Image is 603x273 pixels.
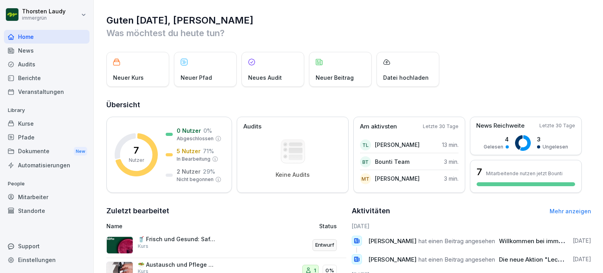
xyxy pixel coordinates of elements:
a: 🥤 Frisch und Gesund: Saftzubereitung bei immergrünKursEntwurf [106,233,346,258]
h2: Übersicht [106,99,591,110]
p: 13 min. [442,141,459,149]
p: People [4,178,90,190]
p: Abgeschlossen [177,135,214,142]
p: 🥗 Austausch und Pflege von Saladetten-Dichtungen [138,261,216,268]
p: 5 Nutzer [177,147,201,155]
p: 71 % [203,147,214,155]
a: Standorte [4,204,90,218]
a: Kurse [4,117,90,130]
p: Library [4,104,90,117]
p: 2 Nutzer [177,167,201,176]
p: In Bearbeitung [177,156,210,163]
a: Pfade [4,130,90,144]
p: Entwurf [315,241,334,249]
p: 0 % [203,126,212,135]
p: Was möchtest du heute tun? [106,27,591,39]
div: Dokumente [4,144,90,159]
a: Einstellungen [4,253,90,267]
p: Thorsten Laudy [22,8,66,15]
p: Am aktivsten [360,122,397,131]
p: Neuer Kurs [113,73,144,82]
p: Mitarbeitende nutzen jetzt Bounti [486,170,563,176]
div: BT [360,156,371,167]
p: [PERSON_NAME] [375,174,420,183]
p: Neuer Beitrag [316,73,354,82]
a: Veranstaltungen [4,85,90,99]
p: Status [319,222,337,230]
p: Letzte 30 Tage [539,122,575,129]
p: Neues Audit [248,73,282,82]
a: Mehr anzeigen [550,208,591,214]
span: hat einen Beitrag angesehen [418,237,495,245]
p: [DATE] [573,237,591,245]
h1: Guten [DATE], [PERSON_NAME] [106,14,591,27]
div: MT [360,173,371,184]
p: [PERSON_NAME] [375,141,420,149]
p: 3 [537,135,568,143]
div: TL [360,139,371,150]
p: Letzte 30 Tage [423,123,459,130]
p: Bounti Team [375,158,409,166]
span: [PERSON_NAME] [368,256,417,263]
p: 0 Nutzer [177,126,201,135]
h3: 7 [477,165,482,179]
p: Gelesen [484,143,503,150]
p: Nicht begonnen [177,176,214,183]
p: Datei hochladen [383,73,429,82]
div: Support [4,239,90,253]
a: Automatisierungen [4,158,90,172]
a: News [4,44,90,57]
p: News Reichweite [476,121,524,130]
p: 29 % [203,167,215,176]
h6: [DATE] [352,222,592,230]
a: Audits [4,57,90,71]
a: DokumenteNew [4,144,90,159]
p: 3 min. [444,158,459,166]
a: Home [4,30,90,44]
p: 3 min. [444,174,459,183]
p: Audits [243,122,261,131]
a: Berichte [4,71,90,85]
p: Neuer Pfad [181,73,212,82]
p: [DATE] [573,255,591,263]
p: Kurs [138,243,148,250]
p: 4 [484,135,509,143]
p: Name [106,222,254,230]
p: 🥤 Frisch und Gesund: Saftzubereitung bei immergrün [138,236,216,243]
p: 7 [133,146,139,155]
div: New [74,147,87,156]
p: Keine Audits [276,171,310,178]
p: immergrün [22,15,66,21]
span: hat einen Beitrag angesehen [418,256,495,263]
p: Nutzer [129,157,144,164]
h2: Aktivitäten [352,205,390,216]
h2: Zuletzt bearbeitet [106,205,346,216]
span: [PERSON_NAME] [368,237,417,245]
a: Mitarbeiter [4,190,90,204]
img: ihtmn1velqizc1io379z6vw2.png [106,236,133,254]
p: Ungelesen [543,143,568,150]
